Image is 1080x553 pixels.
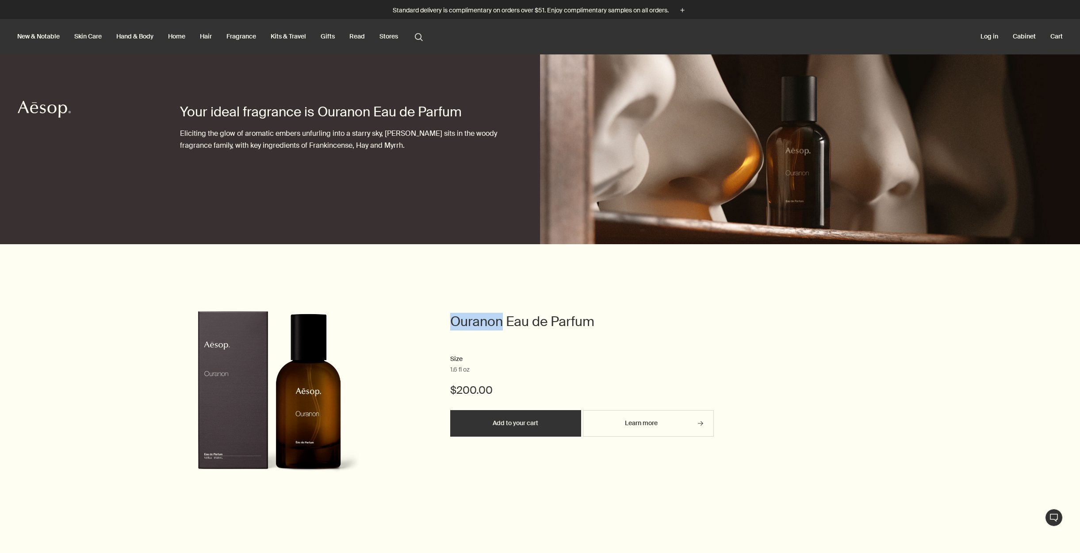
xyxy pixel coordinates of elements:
[180,127,505,151] p: Eliciting the glow of aromatic embers unfurling into a starry sky, [PERSON_NAME] sits in the wood...
[393,5,687,15] button: Standard delivery is complimentary on orders over $51. Enjoy complimentary samples on all orders.
[269,31,308,42] a: Kits & Travel
[15,31,61,42] button: New & Notable
[450,410,581,437] button: Add to your cart - $200.00
[15,19,427,54] nav: primary
[15,98,73,123] a: Aesop
[348,31,367,42] a: Read
[393,6,669,15] p: Standard delivery is complimentary on orders over $51. Enjoy complimentary samples on all orders.
[411,28,427,45] button: Open search
[1049,31,1065,42] button: Cart
[979,31,1000,42] button: Log in
[450,313,716,330] h2: Ouranon Eau de Parfum
[450,383,493,397] span: $200.00
[179,311,360,488] img: An amber bottle of Ouranon Eau de Parfum alongside carton packaging.
[1011,31,1038,42] a: Cabinet
[450,365,470,374] span: 1.6 fl oz
[1045,509,1063,526] button: Live Assistance
[450,354,716,365] h2: Size
[166,31,187,42] a: Home
[198,31,214,42] a: Hair
[225,31,258,42] a: Fragrance
[979,19,1065,54] nav: supplementary
[540,54,1080,244] img: Aesop Ouranon EDP in amber bottle placed next to nose sculptures
[319,31,337,42] a: Gifts
[73,31,103,42] a: Skin Care
[115,31,155,42] a: Hand & Body
[378,31,400,42] button: Stores
[18,100,71,118] svg: Aesop
[180,103,505,121] h1: Your ideal fragrance is Ouranon Eau de Parfum
[583,410,714,437] a: Learn more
